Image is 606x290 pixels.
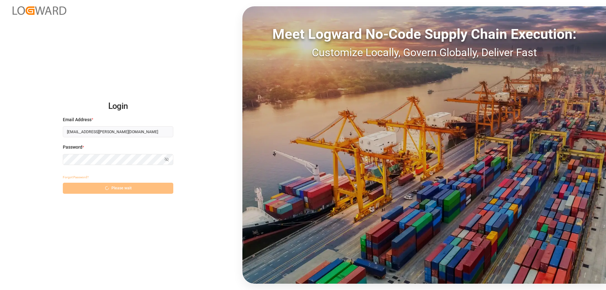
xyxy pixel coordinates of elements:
span: Password [63,144,82,151]
h2: Login [63,96,173,116]
div: Customize Locally, Govern Globally, Deliver Fast [242,44,606,61]
input: Enter your email [63,126,173,137]
img: Logward_new_orange.png [13,6,66,15]
div: Meet Logward No-Code Supply Chain Execution: [242,24,606,44]
span: Email Address [63,116,92,123]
